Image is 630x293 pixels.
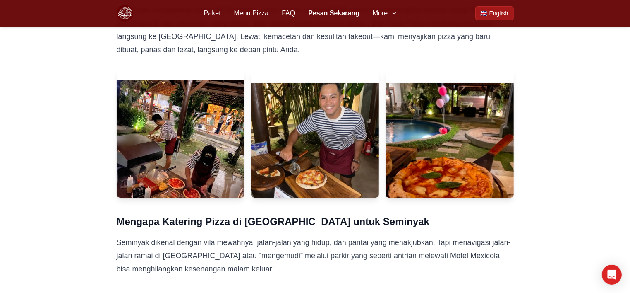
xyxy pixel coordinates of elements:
[117,236,514,276] p: Seminyak dikenal dengan vila mewahnya, jalan-jalan yang hidup, dan pantai yang menakjubkan. Tapi ...
[308,8,359,18] a: Pesan Sekarang
[117,3,514,56] p: Jika Anda mengadakan pesta di Seminyak, pizza adalah solusi terbaik untuk menyenangkan semua oran...
[251,83,379,211] img: Image 2
[489,9,508,17] span: English
[282,8,295,18] a: FAQ
[117,5,133,22] img: Bali Pizza Party Logo
[373,8,398,18] button: More
[117,214,514,229] h3: Mengapa Katering Pizza di [GEOGRAPHIC_DATA] untuk Seminyak
[602,265,622,285] div: Open Intercom Messenger
[234,8,269,18] a: Menu Pizza
[113,80,248,214] img: Image 1
[475,6,514,20] a: Switch to English
[386,83,513,211] img: Image 3
[204,8,221,18] a: Paket
[373,8,388,18] span: More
